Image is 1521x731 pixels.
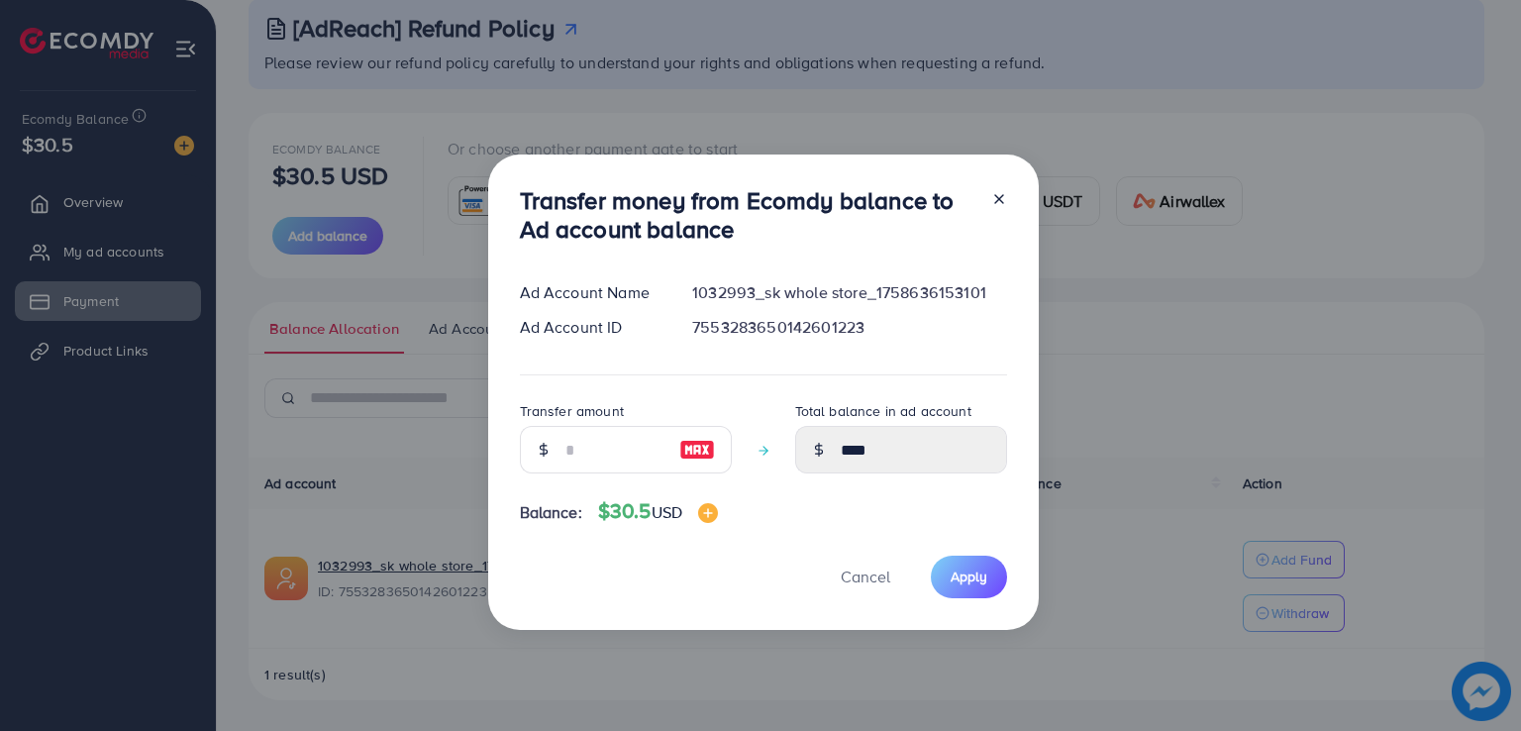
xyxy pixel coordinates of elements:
[504,316,677,339] div: Ad Account ID
[698,503,718,523] img: image
[520,501,582,524] span: Balance:
[795,401,971,421] label: Total balance in ad account
[951,567,987,586] span: Apply
[931,556,1007,598] button: Apply
[520,186,975,244] h3: Transfer money from Ecomdy balance to Ad account balance
[676,316,1022,339] div: 7553283650142601223
[598,499,718,524] h4: $30.5
[676,281,1022,304] div: 1032993_sk whole store_1758636153101
[520,401,624,421] label: Transfer amount
[841,566,890,587] span: Cancel
[652,501,682,523] span: USD
[679,438,715,462] img: image
[504,281,677,304] div: Ad Account Name
[816,556,915,598] button: Cancel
